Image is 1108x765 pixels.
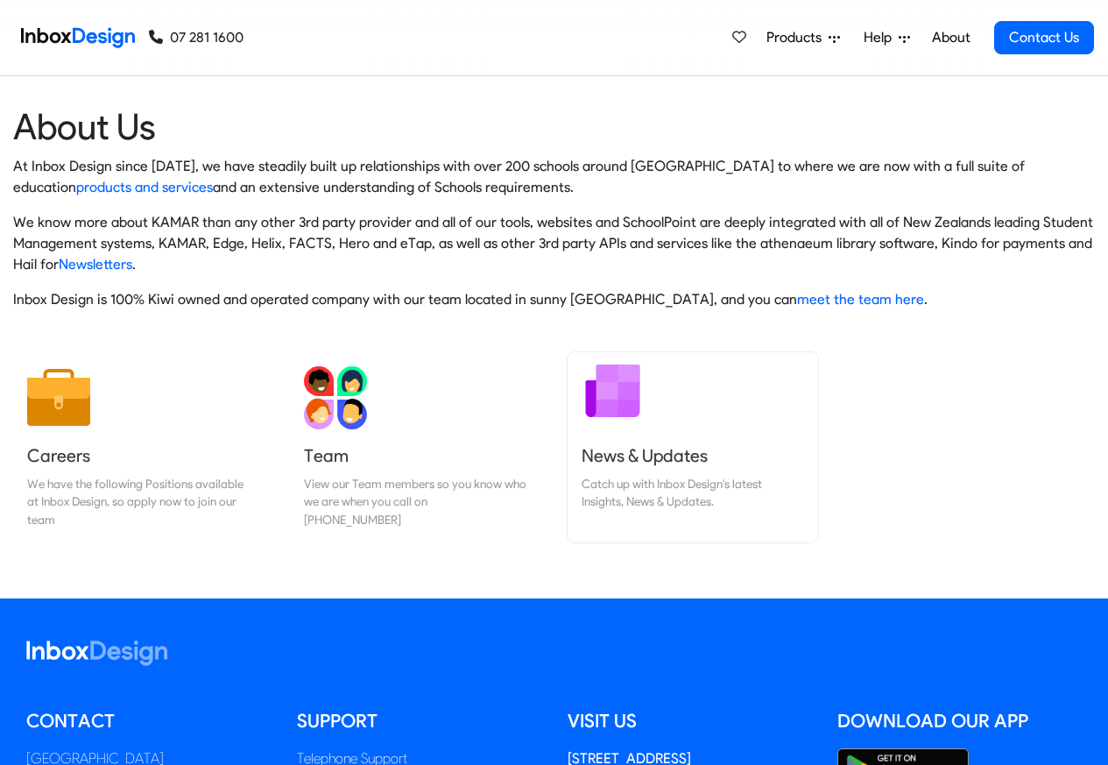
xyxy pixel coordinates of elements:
[797,291,924,308] a: meet the team here
[582,359,645,422] img: 2022_01_12_icon_newsletter.svg
[59,256,132,273] a: Newsletters
[27,475,250,528] div: We have the following Positions available at Inbox Design, so apply now to join our team
[297,708,541,734] h5: Support
[304,366,367,429] img: 2022_01_13_icon_team.svg
[568,708,812,734] h5: Visit us
[13,212,1095,275] p: We know more about KAMAR than any other 3rd party provider and all of our tools, websites and Sch...
[994,21,1094,54] a: Contact Us
[927,20,975,55] a: About
[13,352,264,542] a: Careers We have the following Positions available at Inbox Design, so apply now to join our team
[766,27,829,48] span: Products
[759,20,847,55] a: Products
[304,475,526,528] div: View our Team members so you know who we are when you call on [PHONE_NUMBER]
[582,443,804,468] h5: News & Updates
[568,352,818,542] a: News & Updates Catch up with Inbox Design's latest Insights, News & Updates.
[76,179,213,195] a: products and services
[26,641,167,666] img: logo_inboxdesign_white.svg
[27,443,250,468] h5: Careers
[864,27,899,48] span: Help
[13,156,1095,198] p: At Inbox Design since [DATE], we have steadily built up relationships with over 200 schools aroun...
[13,289,1095,310] p: Inbox Design is 100% Kiwi owned and operated company with our team located in sunny [GEOGRAPHIC_D...
[582,475,804,511] div: Catch up with Inbox Design's latest Insights, News & Updates.
[304,443,526,468] h5: Team
[837,708,1082,734] h5: Download our App
[27,366,90,429] img: 2022_01_13_icon_job.svg
[857,20,917,55] a: Help
[290,352,540,542] a: Team View our Team members so you know who we are when you call on [PHONE_NUMBER]
[13,104,1095,149] heading: About Us
[26,708,271,734] h5: Contact
[149,27,243,48] a: 07 281 1600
